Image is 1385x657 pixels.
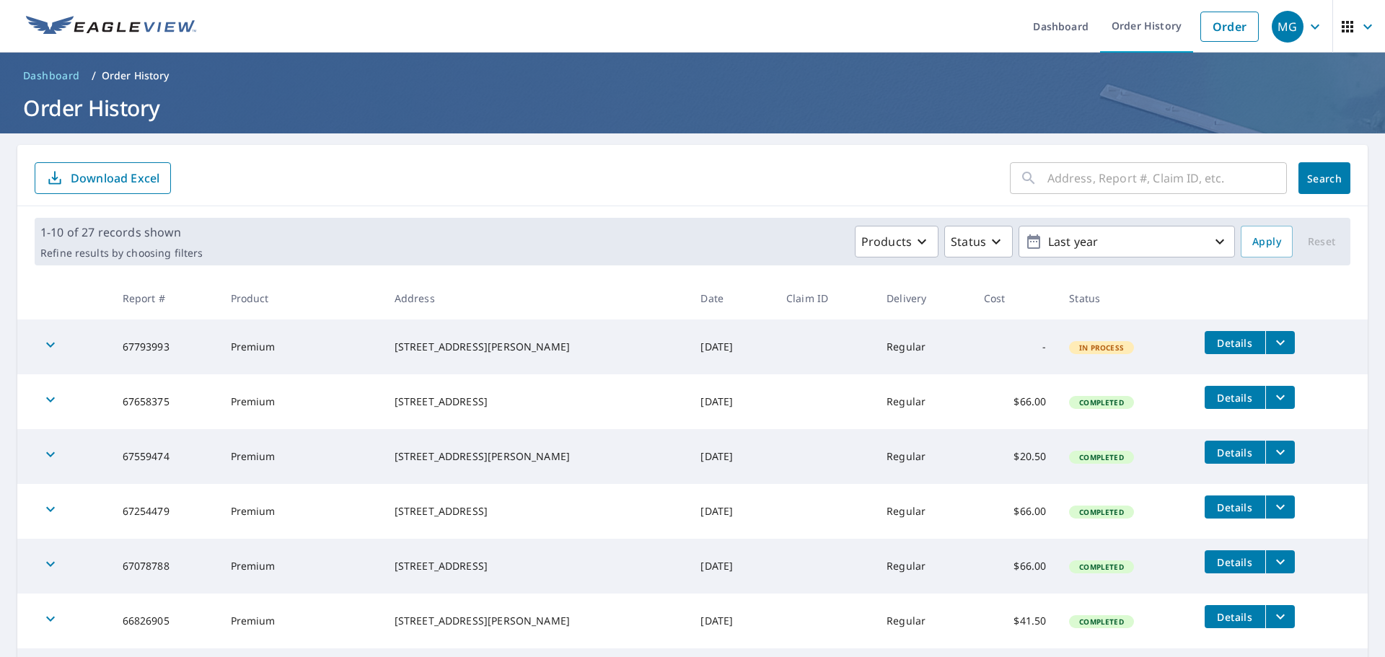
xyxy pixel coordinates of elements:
span: Completed [1070,397,1132,407]
nav: breadcrumb [17,64,1368,87]
span: Details [1213,610,1257,624]
span: Completed [1070,562,1132,572]
td: Regular [875,429,972,484]
div: [STREET_ADDRESS] [395,559,678,573]
th: Delivery [875,277,972,319]
a: Dashboard [17,64,86,87]
button: filesDropdownBtn-67078788 [1265,550,1295,573]
th: Status [1058,277,1192,319]
td: 67078788 [111,539,219,594]
button: filesDropdownBtn-66826905 [1265,605,1295,628]
div: [STREET_ADDRESS][PERSON_NAME] [395,340,678,354]
button: Status [944,226,1013,257]
td: $20.50 [972,429,1058,484]
button: detailsBtn-67793993 [1205,331,1265,354]
button: Search [1298,162,1350,194]
p: Download Excel [71,170,159,186]
td: Regular [875,484,972,539]
span: Details [1213,446,1257,459]
button: detailsBtn-67254479 [1205,495,1265,519]
input: Address, Report #, Claim ID, etc. [1047,158,1287,198]
img: EV Logo [26,16,196,38]
td: [DATE] [689,484,775,539]
span: Details [1213,555,1257,569]
td: Regular [875,539,972,594]
th: Address [383,277,690,319]
td: Premium [219,374,383,429]
button: detailsBtn-67559474 [1205,441,1265,464]
td: 67658375 [111,374,219,429]
p: Refine results by choosing filters [40,247,203,260]
span: Details [1213,501,1257,514]
td: - [972,319,1058,374]
span: Dashboard [23,69,80,83]
p: Status [951,233,986,250]
td: Premium [219,539,383,594]
span: In Process [1070,343,1133,353]
span: Completed [1070,507,1132,517]
th: Claim ID [775,277,875,319]
td: Premium [219,484,383,539]
td: [DATE] [689,319,775,374]
td: Premium [219,319,383,374]
button: filesDropdownBtn-67793993 [1265,331,1295,354]
a: Order [1200,12,1259,42]
th: Report # [111,277,219,319]
td: [DATE] [689,539,775,594]
div: MG [1272,11,1303,43]
span: Details [1213,391,1257,405]
td: Premium [219,594,383,648]
td: $41.50 [972,594,1058,648]
button: detailsBtn-66826905 [1205,605,1265,628]
span: Completed [1070,617,1132,627]
td: [DATE] [689,374,775,429]
button: filesDropdownBtn-67254479 [1265,495,1295,519]
li: / [92,67,96,84]
th: Cost [972,277,1058,319]
td: 67559474 [111,429,219,484]
div: [STREET_ADDRESS][PERSON_NAME] [395,614,678,628]
span: Details [1213,336,1257,350]
span: Apply [1252,233,1281,251]
td: Regular [875,319,972,374]
p: Order History [102,69,170,83]
p: 1-10 of 27 records shown [40,224,203,241]
button: Last year [1019,226,1235,257]
button: detailsBtn-67658375 [1205,386,1265,409]
span: Search [1310,172,1339,185]
div: [STREET_ADDRESS] [395,504,678,519]
td: 67254479 [111,484,219,539]
button: Apply [1241,226,1293,257]
td: 67793993 [111,319,219,374]
td: $66.00 [972,539,1058,594]
td: [DATE] [689,594,775,648]
td: 66826905 [111,594,219,648]
button: Download Excel [35,162,171,194]
td: [DATE] [689,429,775,484]
span: Completed [1070,452,1132,462]
div: [STREET_ADDRESS][PERSON_NAME] [395,449,678,464]
th: Product [219,277,383,319]
button: filesDropdownBtn-67658375 [1265,386,1295,409]
div: [STREET_ADDRESS] [395,394,678,409]
td: $66.00 [972,484,1058,539]
button: detailsBtn-67078788 [1205,550,1265,573]
button: filesDropdownBtn-67559474 [1265,441,1295,464]
th: Date [689,277,775,319]
td: Premium [219,429,383,484]
td: Regular [875,594,972,648]
p: Products [861,233,912,250]
h1: Order History [17,93,1368,123]
td: Regular [875,374,972,429]
button: Products [855,226,938,257]
p: Last year [1042,229,1211,255]
td: $66.00 [972,374,1058,429]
